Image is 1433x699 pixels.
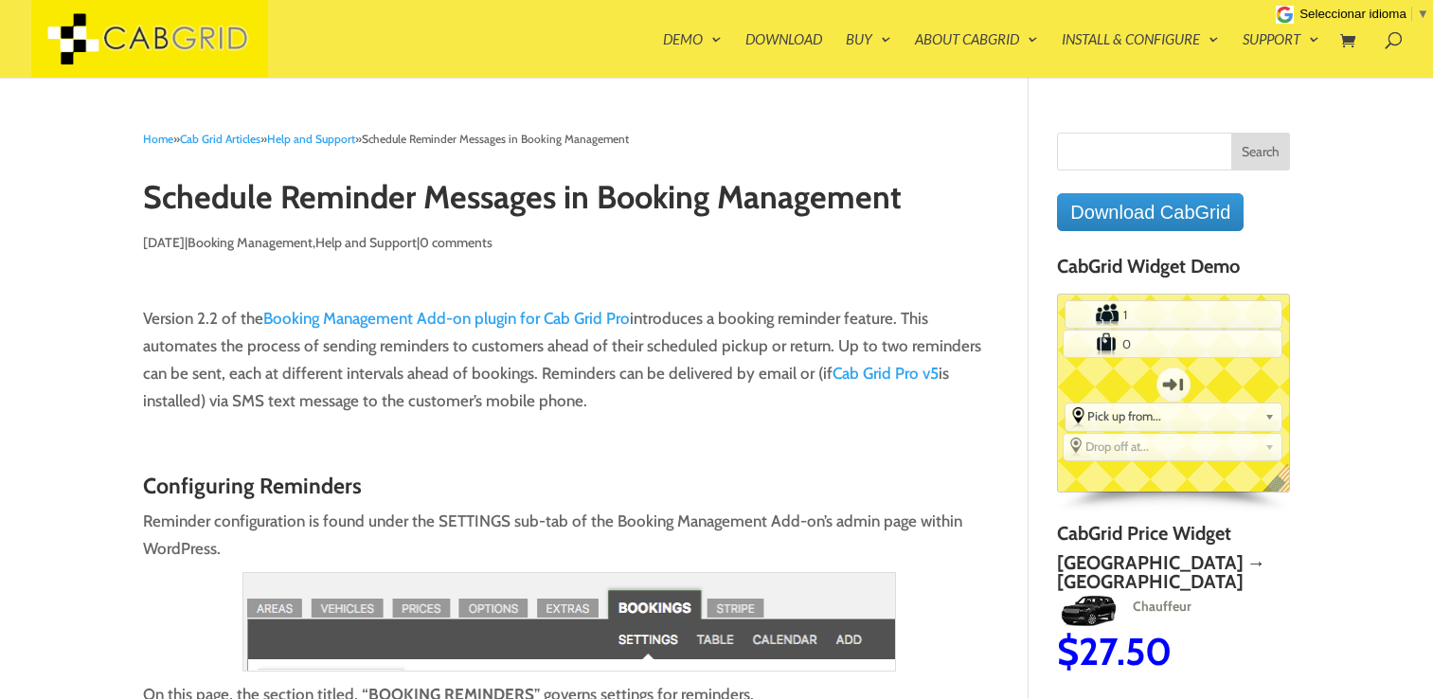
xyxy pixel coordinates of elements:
div: Select the place the starting address falls within [1066,403,1281,428]
h1: Schedule Reminder Messages in Booking Management [143,180,994,224]
a: About CabGrid [915,32,1038,78]
input: Number of Passengers [1120,301,1227,326]
div: Select the place the destination address is within [1064,434,1281,458]
a: Booking Management [188,234,313,251]
a: Help and Support [315,234,417,251]
span: Schedule Reminder Messages in Booking Management [362,132,629,146]
span: ▼ [1417,7,1429,21]
a: Install & Configure [1062,32,1219,78]
span: [DATE] [143,234,185,251]
label: One-way [1140,359,1207,410]
a: [GEOGRAPHIC_DATA] → [GEOGRAPHIC_DATA]ChauffeurChauffeur$27.50 [1056,553,1288,671]
h4: CabGrid Price Widget [1057,523,1289,553]
span: Seleccionar idioma [1299,7,1406,21]
a: Help and Support [267,132,355,146]
span: ​ [1411,7,1412,21]
a: Demo [663,32,722,78]
label: Number of Passengers [1066,302,1120,327]
input: Search [1231,133,1290,170]
span: Drop off at... [1085,439,1257,454]
a: CabGrid Taxi Plugin [31,27,268,46]
span: 27.50 [1078,628,1171,674]
span: $ [1056,628,1078,674]
span: Pick up from... [1087,408,1258,423]
p: Version 2.2 of the introduces a booking reminder feature. This automates the process of sending r... [143,305,994,431]
input: Number of Suitcases [1119,332,1227,356]
a: Cab Grid Pro v5 [833,364,939,383]
p: | , | [143,229,994,271]
span: English [1263,463,1303,506]
label: Number of Suitcases [1065,332,1119,356]
span: » » » [143,132,629,146]
h4: CabGrid Widget Demo [1057,256,1289,286]
img: Chauffeur [1056,596,1120,626]
img: Chauffeur [1288,596,1352,626]
a: Buy [846,32,891,78]
h2: Configuring Reminders [143,475,994,508]
a: Cab Grid Articles [180,132,260,146]
a: Seleccionar idioma​ [1299,7,1429,21]
a: Home [143,132,173,146]
h2: [GEOGRAPHIC_DATA] → [GEOGRAPHIC_DATA] [1056,553,1288,591]
a: Booking Management Add-on plugin for Cab Grid Pro [263,309,630,328]
a: 0 comments [420,234,493,251]
a: Support [1243,32,1319,78]
a: Download CabGrid [1057,193,1244,231]
span: Chauffeur [1121,598,1190,615]
span: $ [1288,628,1310,674]
a: Download [745,32,822,78]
